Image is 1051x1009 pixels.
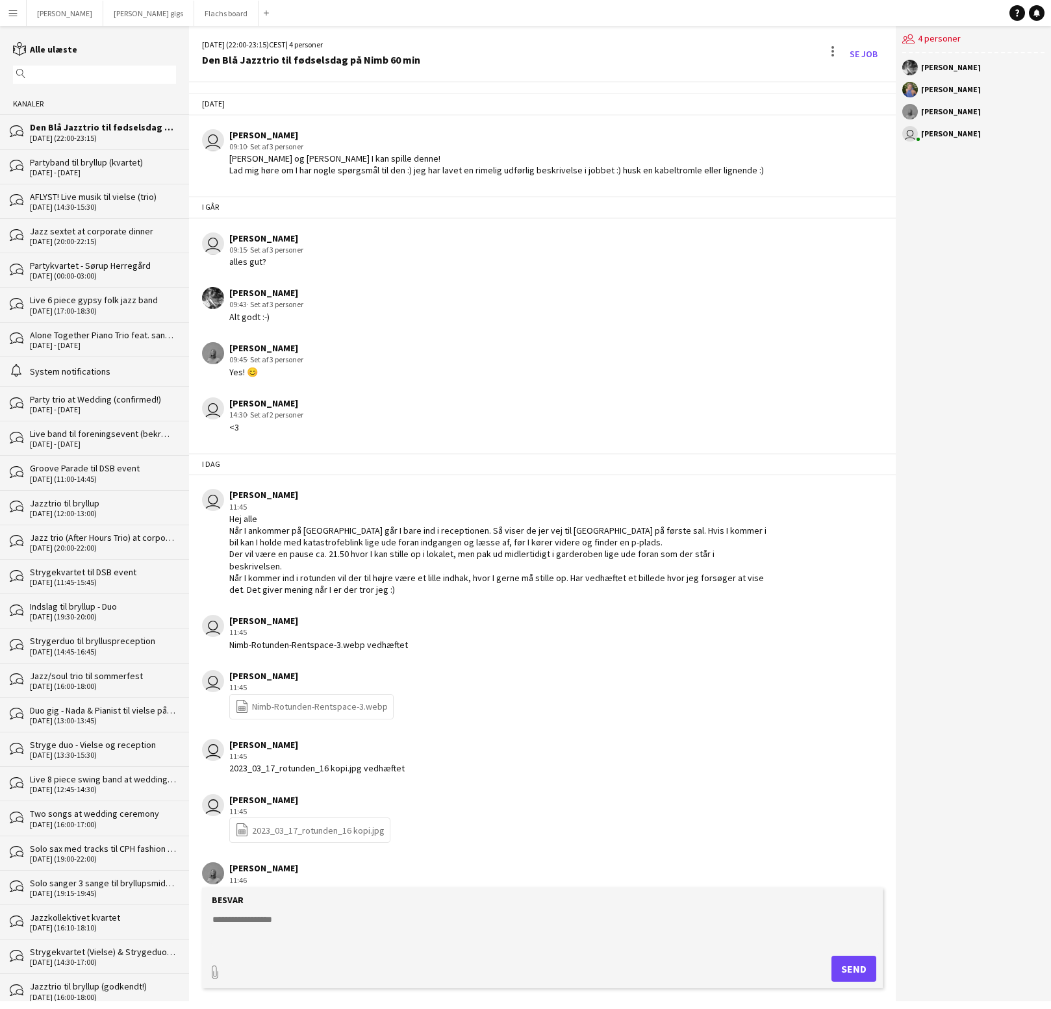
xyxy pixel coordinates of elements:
[30,946,176,958] div: Strygekvartet (Vielse) & Strygeduo (Reception)
[189,453,896,475] div: I dag
[30,716,176,725] div: [DATE] (13:00-13:45)
[212,894,244,906] label: Besvar
[30,820,176,829] div: [DATE] (16:00-17:00)
[229,342,303,354] div: [PERSON_NAME]
[30,543,176,553] div: [DATE] (20:00-22:00)
[30,428,176,440] div: Live band til foreningsevent (bekræftet)
[30,704,176,716] div: Duo gig - Nada & Pianist til vielse på Reffen
[229,739,405,751] div: [PERSON_NAME]
[189,93,896,115] div: [DATE]
[30,475,176,484] div: [DATE] (11:00-14:45)
[921,86,981,93] div: [PERSON_NAME]
[229,627,408,638] div: 11:45
[30,509,176,518] div: [DATE] (12:00-13:00)
[30,341,176,350] div: [DATE] - [DATE]
[831,956,876,982] button: Send
[247,142,303,151] span: · Set af 3 personer
[229,421,303,433] div: <3
[229,354,303,366] div: 09:45
[30,271,176,280] div: [DATE] (00:00-03:00)
[194,1,259,26] button: Flachs board
[229,232,303,244] div: [PERSON_NAME]
[202,54,420,66] div: Den Blå Jazztrio til fødselsdag på Nimb 60 min
[30,670,176,682] div: Jazz/soul trio til sommerfest
[229,794,390,806] div: [PERSON_NAME]
[229,513,767,595] div: Hej alle Når I ankommer på [GEOGRAPHIC_DATA] går I bare ind i receptionen. Så viser de jer vej ti...
[921,108,981,116] div: [PERSON_NAME]
[229,806,390,817] div: 11:45
[30,225,176,237] div: Jazz sextet at corporate dinner
[13,44,77,55] a: Alle ulæste
[30,168,176,177] div: [DATE] - [DATE]
[229,615,408,627] div: [PERSON_NAME]
[30,751,176,760] div: [DATE] (13:30-15:30)
[229,397,303,409] div: [PERSON_NAME]
[247,355,303,364] span: · Set af 3 personer
[229,287,303,299] div: [PERSON_NAME]
[902,26,1045,53] div: 4 personer
[30,532,176,543] div: Jazz trio (After Hours Trio) at corporate dinner
[30,366,176,377] div: System notifications
[30,134,176,143] div: [DATE] (22:00-23:15)
[30,440,176,449] div: [DATE] - [DATE]
[30,294,176,306] div: Live 6 piece gypsy folk jazz band
[30,877,176,889] div: Solo sanger 3 sange til bryllupsmiddag
[30,958,176,967] div: [DATE] (14:30-17:00)
[229,501,767,513] div: 11:45
[229,409,303,421] div: 14:30
[30,260,176,271] div: Partykvartet - Sørup Herregård
[30,635,176,647] div: Strygerduo til brylluspreception
[269,40,286,49] span: CEST
[30,647,176,656] div: [DATE] (14:45-16:45)
[229,751,405,762] div: 11:45
[30,785,176,794] div: [DATE] (12:45-14:30)
[30,462,176,474] div: Groove Parade til DSB event
[921,130,981,138] div: [PERSON_NAME]
[30,889,176,898] div: [DATE] (19:15-19:45)
[235,823,385,838] a: 2023_03_17_rotunden_16 kopi.jpg
[30,993,176,1002] div: [DATE] (16:00-18:00)
[202,39,420,51] div: [DATE] (22:00-23:15) | 4 personer
[30,566,176,578] div: Strygekvartet til DSB event
[229,670,394,682] div: [PERSON_NAME]
[844,44,883,64] a: Se Job
[229,153,764,176] div: [PERSON_NAME] og [PERSON_NAME] I kan spille denne! Lad mig høre om I har nogle spørgsmål til den ...
[247,245,303,255] span: · Set af 3 personer
[30,156,176,168] div: Partyband til bryllup (kvartet)
[30,497,176,509] div: Jazztrio til bryllup
[229,682,394,693] div: 11:45
[229,862,301,874] div: [PERSON_NAME]
[30,773,176,785] div: Live 8 piece swing band at wedding reception
[30,393,176,405] div: Party trio at Wedding (confirmed!)
[921,64,981,71] div: [PERSON_NAME]
[229,366,303,378] div: Yes! 😊
[30,329,176,341] div: Alone Together Piano Trio feat. sangerinde (bekræftet)
[30,980,176,992] div: Jazztrio til bryllup (godkendt!)
[103,1,194,26] button: [PERSON_NAME] gigs
[30,808,176,819] div: Two songs at wedding ceremony
[30,578,176,587] div: [DATE] (11:45-15:45)
[229,299,303,310] div: 09:43
[30,739,176,751] div: Stryge duo - Vielse og reception
[30,237,176,246] div: [DATE] (20:00-22:15)
[30,843,176,854] div: Solo sax med tracks til CPH fashion event
[229,489,767,501] div: [PERSON_NAME]
[229,141,764,153] div: 09:10
[229,875,301,886] div: 11:46
[229,311,303,323] div: Alt godt :-)
[30,405,176,414] div: [DATE] - [DATE]
[229,762,405,774] div: 2023_03_17_rotunden_16 kopi.jpg vedhæftet
[30,121,176,133] div: Den Blå Jazztrio til fødselsdag på Nimb 60 min
[229,129,764,141] div: [PERSON_NAME]
[30,203,176,212] div: [DATE] (14:30-15:30)
[229,256,303,268] div: alles gut?
[30,923,176,932] div: [DATE] (16:10-18:10)
[229,639,408,651] div: Nimb-Rotunden-Rentspace-3.webp vedhæftet
[30,306,176,316] div: [DATE] (17:00-18:30)
[30,912,176,923] div: Jazzkollektivet kvartet
[27,1,103,26] button: [PERSON_NAME]
[189,196,896,218] div: I går
[30,191,176,203] div: AFLYST! Live musik til vielse (trio)
[30,601,176,612] div: Indslag til bryllup - Duo
[247,299,303,309] span: · Set af 3 personer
